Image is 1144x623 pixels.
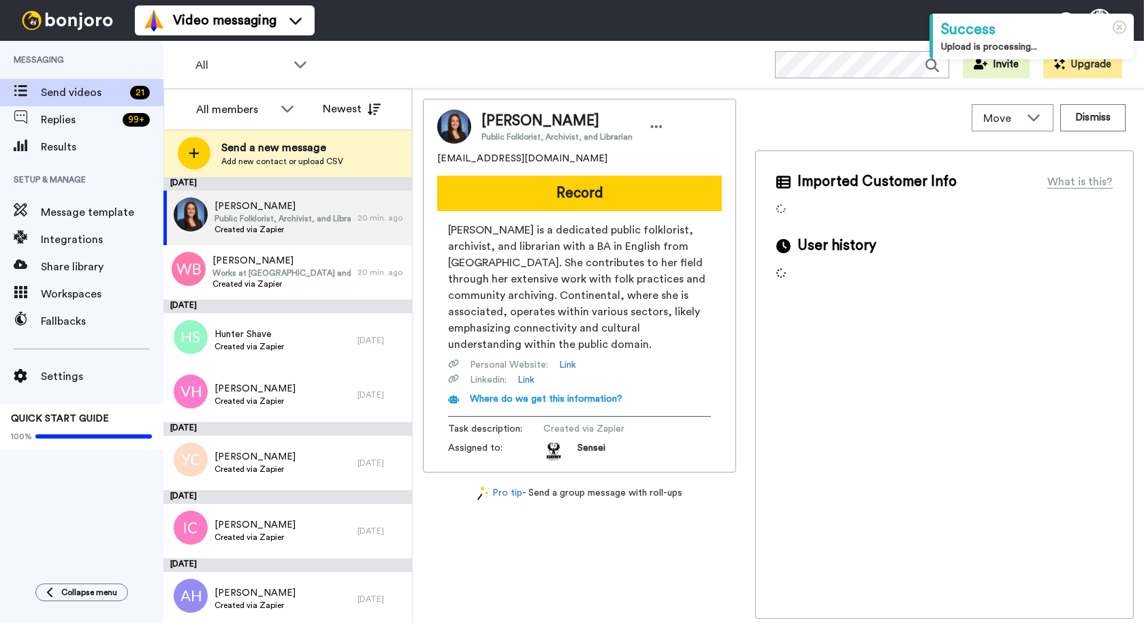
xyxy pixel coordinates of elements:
[214,341,284,352] span: Created via Zapier
[214,532,296,543] span: Created via Zapier
[11,414,109,424] span: QUICK START GUIDE
[163,490,412,504] div: [DATE]
[41,231,163,248] span: Integrations
[214,396,296,406] span: Created via Zapier
[212,278,351,289] span: Created via Zapier
[214,464,296,475] span: Created via Zapier
[41,368,163,385] span: Settings
[518,373,535,387] a: Link
[16,11,118,30] img: bj-logo-header-white.svg
[41,84,125,101] span: Send videos
[214,328,284,341] span: Hunter Shave
[357,389,405,400] div: [DATE]
[214,224,351,235] span: Created via Zapier
[163,300,412,313] div: [DATE]
[221,140,343,156] span: Send a new message
[983,110,1020,127] span: Move
[174,197,208,231] img: 05b95235-0403-47c8-a227-de55dd3d10d4.png
[214,586,296,600] span: [PERSON_NAME]
[214,213,351,224] span: Public Folklorist, Archivist, and Librarian
[123,113,150,127] div: 99 +
[477,486,490,500] img: magic-wand.svg
[543,422,673,436] span: Created via Zapier
[172,252,206,286] img: wb.png
[41,286,163,302] span: Workspaces
[797,172,957,192] span: Imported Customer Info
[214,450,296,464] span: [PERSON_NAME]
[41,139,163,155] span: Results
[41,112,117,128] span: Replies
[214,199,351,213] span: [PERSON_NAME]
[357,526,405,537] div: [DATE]
[357,335,405,346] div: [DATE]
[543,441,564,462] img: cf5d0785-71e3-4a0a-b80e-9c37d68f8a1d-1677649087.jpg
[470,373,507,387] span: Linkedin :
[11,431,32,442] span: 100%
[195,57,287,74] span: All
[221,156,343,167] span: Add new contact or upload CSV
[941,19,1126,40] div: Success
[212,268,351,278] span: Works at [GEOGRAPHIC_DATA] and [GEOGRAPHIC_DATA] Holiday Parks, Caravans For Sale
[163,422,412,436] div: [DATE]
[196,101,274,118] div: All members
[357,267,405,278] div: 20 min. ago
[41,204,163,221] span: Message template
[941,40,1126,54] div: Upload is processing...
[437,152,607,165] span: [EMAIL_ADDRESS][DOMAIN_NAME]
[212,254,351,268] span: [PERSON_NAME]
[470,394,622,404] span: Where do we get this information?
[214,518,296,532] span: [PERSON_NAME]
[174,511,208,545] img: ic.png
[143,10,165,31] img: vm-color.svg
[174,320,208,354] img: hs.png
[163,558,412,572] div: [DATE]
[61,587,117,598] span: Collapse menu
[1047,174,1113,190] div: What is this?
[163,177,412,191] div: [DATE]
[130,86,150,99] div: 21
[797,236,876,256] span: User history
[41,313,163,330] span: Fallbacks
[577,441,605,462] span: Sensei
[35,584,128,601] button: Collapse menu
[559,358,576,372] a: Link
[357,212,405,223] div: 20 min. ago
[214,600,296,611] span: Created via Zapier
[477,486,522,500] a: Pro tip
[448,422,543,436] span: Task description :
[174,443,208,477] img: yc.png
[470,358,548,372] span: Personal Website :
[174,579,208,613] img: ah.png
[357,594,405,605] div: [DATE]
[173,11,276,30] span: Video messaging
[448,222,711,353] span: [PERSON_NAME] is a dedicated public folklorist, archivist, and librarian with a BA in English fro...
[963,51,1030,78] button: Invite
[481,111,633,131] span: [PERSON_NAME]
[41,259,163,275] span: Share library
[448,441,543,462] span: Assigned to:
[357,458,405,468] div: [DATE]
[1043,51,1122,78] button: Upgrade
[214,382,296,396] span: [PERSON_NAME]
[174,374,208,409] img: vh.png
[437,110,471,144] img: Image of Delaney Bowers
[437,176,722,211] button: Record
[313,95,391,123] button: Newest
[1060,104,1126,131] button: Dismiss
[481,131,633,142] span: Public Folklorist, Archivist, and Librarian
[423,486,736,500] div: - Send a group message with roll-ups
